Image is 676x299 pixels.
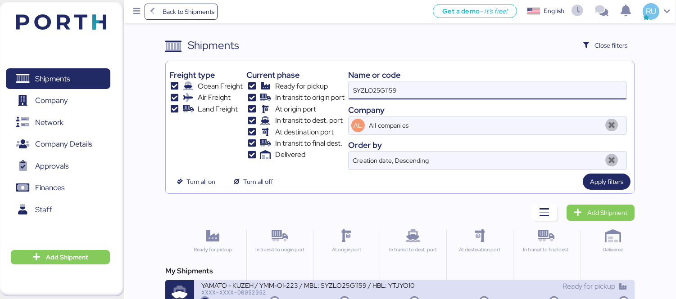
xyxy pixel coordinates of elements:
[348,139,627,151] div: Order by
[6,134,110,155] a: Company Details
[188,37,239,54] div: Shipments
[169,69,243,81] div: Freight type
[129,4,145,19] button: Menu
[35,94,68,107] span: Company
[6,90,110,111] a: Company
[145,4,218,20] a: Back to Shipments
[646,5,656,17] span: RU
[584,246,643,254] div: Delivered
[6,112,110,133] a: Network
[35,181,64,194] span: Finances
[186,176,215,187] span: Turn all on
[354,120,362,130] span: AL
[583,174,631,190] button: Apply filters
[163,6,214,17] span: Back to Shipments
[587,207,627,218] span: Add Shipment
[275,104,316,115] span: At origin port
[6,68,110,89] a: Shipments
[165,266,635,277] div: My Shipments
[563,281,615,291] span: Ready for pickup
[46,252,88,263] span: Add Shipment
[517,246,576,254] div: In transit to final dest.
[576,37,635,54] button: Close filters
[250,246,309,254] div: In transit to origin port
[183,246,242,254] div: Ready for pickup
[384,246,442,254] div: In transit to dest. port
[590,176,623,187] span: Apply filters
[198,81,243,92] span: Ocean Freight
[201,281,414,289] div: YAMATO - KUZEH / YMM-OI-223 / MBL: SYZLO25G1159 / HBL: YTJYO100538 / LCL
[11,250,110,264] button: Add Shipment
[348,104,627,116] div: Company
[198,92,231,103] span: Air Freight
[544,6,564,16] div: English
[226,174,280,190] button: Turn all off
[35,138,92,151] span: Company Details
[6,199,110,220] a: Staff
[275,81,328,92] span: Ready for pickup
[246,69,344,81] div: Current phase
[243,176,273,187] span: Turn all off
[6,178,110,198] a: Finances
[567,205,635,221] a: Add Shipment
[35,72,70,85] span: Shipments
[201,289,414,295] div: XXXX-XXXX-O0052052
[275,149,305,160] span: Delivered
[348,69,627,81] div: Name or code
[317,246,376,254] div: At origin port
[35,160,68,173] span: Approvals
[275,127,334,138] span: At destination port
[6,156,110,176] a: Approvals
[275,138,342,149] span: In transit to final dest.
[35,116,64,129] span: Network
[275,92,345,103] span: In transit to origin port
[169,174,222,190] button: Turn all on
[367,116,601,134] input: AL
[275,115,343,126] span: In transit to dest. port
[198,104,238,115] span: Land Freight
[35,203,52,216] span: Staff
[450,246,509,254] div: At destination port
[594,40,627,51] span: Close filters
